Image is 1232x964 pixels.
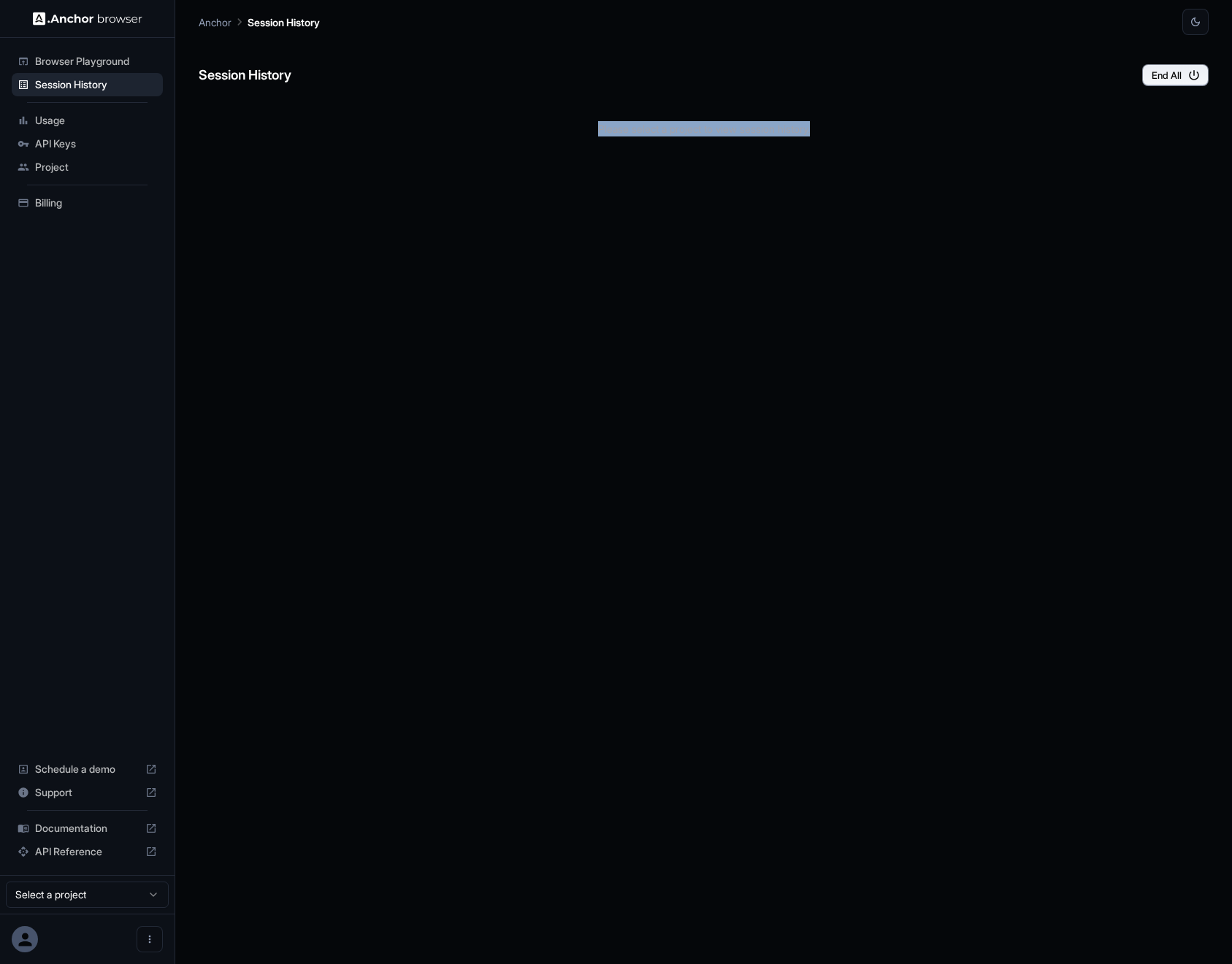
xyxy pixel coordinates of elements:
[12,109,163,132] div: Usage
[35,113,157,128] span: Usage
[35,844,139,859] span: API Reference
[12,155,163,179] div: Project
[35,160,157,174] span: Project
[35,136,157,151] span: API Keys
[35,196,157,210] span: Billing
[12,840,163,863] div: API Reference
[35,77,157,92] span: Session History
[199,14,320,30] nav: breadcrumb
[137,926,163,952] button: Open menu
[1142,64,1209,86] button: End All
[12,132,163,155] div: API Keys
[199,65,291,86] h6: Session History
[12,781,163,804] div: Support
[12,50,163,73] div: Browser Playground
[35,54,157,69] span: Browser Playground
[12,817,163,840] div: Documentation
[248,15,320,30] p: Session History
[12,73,163,96] div: Session History
[199,121,1209,136] p: Please select a project to view session history.
[12,191,163,215] div: Billing
[12,757,163,781] div: Schedule a demo
[35,785,139,800] span: Support
[35,821,139,836] span: Documentation
[33,12,142,26] img: Anchor Logo
[35,762,139,776] span: Schedule a demo
[199,15,232,30] p: Anchor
